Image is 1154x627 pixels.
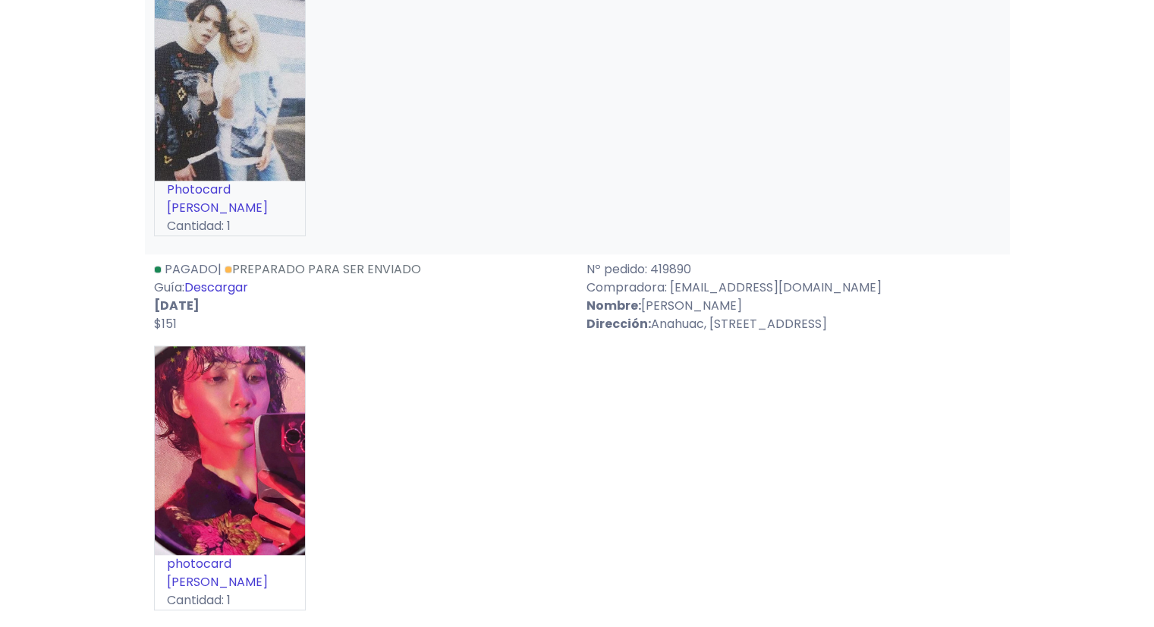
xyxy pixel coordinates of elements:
span: Pagado [165,260,218,278]
p: [PERSON_NAME] [586,297,1001,315]
a: Descargar [184,279,248,296]
strong: Nombre: [586,297,641,314]
div: | Guía: [145,260,577,333]
a: Preparado para ser enviado [225,260,421,278]
p: [DATE] [154,297,568,315]
span: $151 [154,315,177,332]
p: Cantidad: 1 [155,217,305,235]
p: Cantidad: 1 [155,591,305,610]
p: Compradora: [EMAIL_ADDRESS][DOMAIN_NAME] [586,279,1001,297]
a: photocard [PERSON_NAME] [167,555,268,591]
p: Anahuac, [STREET_ADDRESS] [586,315,1001,333]
strong: Dirección: [586,315,651,332]
a: Photocard [PERSON_NAME] [167,181,268,216]
p: Nº pedido: 419890 [586,260,1001,279]
img: small_1717722396764.jpeg [155,346,305,555]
